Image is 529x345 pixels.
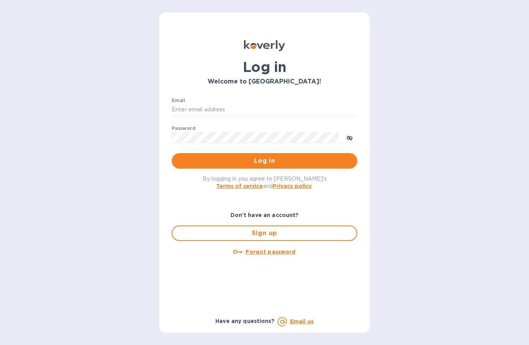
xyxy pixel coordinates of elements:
b: Don't have an account? [230,212,299,218]
a: Email us [290,318,314,325]
h1: Log in [172,59,357,75]
label: Password [172,126,195,131]
button: Sign up [172,225,357,241]
img: Koverly [244,40,285,51]
label: Email [172,98,185,103]
u: Forgot password [246,249,295,255]
h3: Welcome to [GEOGRAPHIC_DATA]! [172,78,357,85]
button: toggle password visibility [342,130,357,145]
span: By logging in you agree to [PERSON_NAME]'s and . [203,176,327,189]
a: Terms of service [216,183,263,189]
b: Have any questions? [215,318,275,324]
span: Sign up [179,229,350,238]
span: Log in [178,156,351,166]
a: Privacy policy [273,183,312,189]
button: Log in [172,153,357,169]
input: Enter email address [172,104,357,116]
